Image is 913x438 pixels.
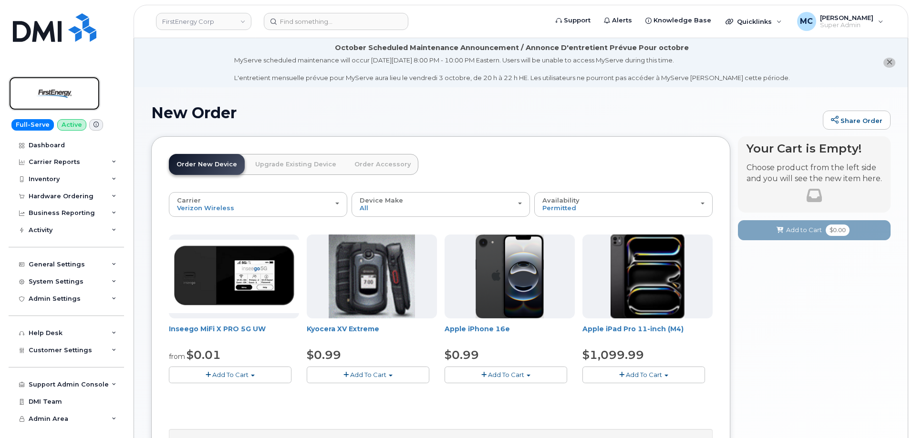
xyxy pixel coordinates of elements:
span: $0.01 [187,348,221,362]
button: Carrier Verizon Wireless [169,192,347,217]
a: Order New Device [169,154,245,175]
a: Order Accessory [347,154,418,175]
button: close notification [883,58,895,68]
small: from [169,352,185,361]
a: Apple iPhone 16e [445,325,510,333]
a: Apple iPad Pro 11-inch (M4) [582,325,684,333]
span: Device Make [360,196,403,204]
div: Apple iPhone 16e [445,324,575,343]
div: October Scheduled Maintenance Announcement / Annonce D'entretient Prévue Pour octobre [335,43,689,53]
button: Availability Permitted [534,192,713,217]
a: Inseego MiFi X PRO 5G UW [169,325,266,333]
span: Permitted [542,204,576,212]
button: Add to Cart $0.00 [738,220,891,240]
button: Device Make All [352,192,530,217]
img: xvextreme.gif [329,234,415,318]
span: $1,099.99 [582,348,644,362]
a: Kyocera XV Extreme [307,325,379,333]
span: Add To Cart [488,371,524,378]
h1: New Order [151,104,818,121]
span: Availability [542,196,580,204]
div: Inseego MiFi X PRO 5G UW [169,324,299,343]
span: Carrier [177,196,201,204]
div: Apple iPad Pro 11-inch (M4) [582,324,713,343]
span: Add To Cart [212,371,249,378]
span: Verizon Wireless [177,204,234,212]
img: ipad_pro_11_m4.png [611,234,685,318]
span: Add to Cart [786,225,822,234]
div: Kyocera XV Extreme [307,324,437,343]
iframe: Messenger Launcher [871,397,906,431]
div: MyServe scheduled maintenance will occur [DATE][DATE] 8:00 PM - 10:00 PM Eastern. Users will be u... [234,56,790,82]
a: Share Order [823,111,891,130]
span: $0.00 [826,224,850,236]
img: iphone16e.png [476,234,544,318]
button: Add To Cart [169,367,291,383]
button: Add To Cart [445,367,567,383]
span: $0.99 [445,348,479,362]
button: Add To Cart [307,367,429,383]
span: All [360,204,368,212]
span: Add To Cart [350,371,386,378]
h4: Your Cart is Empty! [747,142,882,155]
img: Inseego.png [169,240,299,313]
button: Add To Cart [582,367,705,383]
a: Upgrade Existing Device [248,154,344,175]
span: $0.99 [307,348,341,362]
span: Add To Cart [626,371,662,378]
p: Choose product from the left side and you will see the new item here. [747,163,882,184]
